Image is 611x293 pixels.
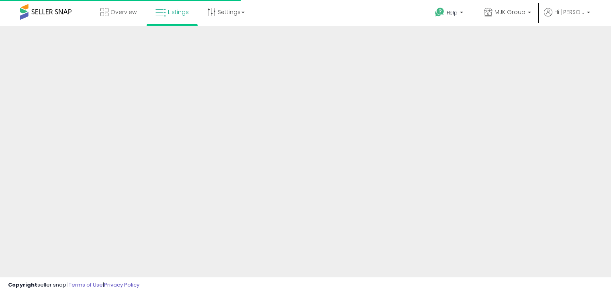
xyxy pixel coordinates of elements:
[110,8,137,16] span: Overview
[104,281,139,289] a: Privacy Policy
[69,281,103,289] a: Terms of Use
[495,8,525,16] span: MJK Group
[447,9,458,16] span: Help
[544,8,590,26] a: Hi [PERSON_NAME]
[435,7,445,17] i: Get Help
[8,281,37,289] strong: Copyright
[168,8,189,16] span: Listings
[429,1,471,26] a: Help
[8,281,139,289] div: seller snap | |
[554,8,584,16] span: Hi [PERSON_NAME]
